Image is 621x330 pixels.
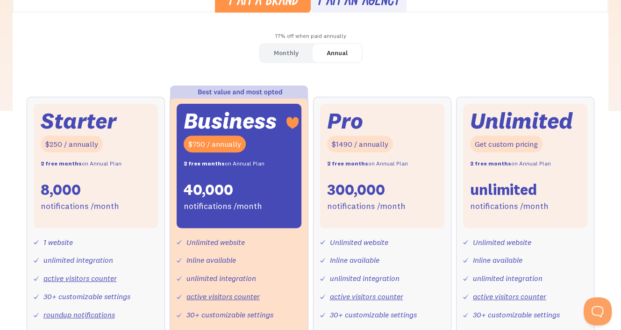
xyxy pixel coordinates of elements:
div: $1490 / annually [327,136,393,153]
div: notifications /month [41,200,119,213]
strong: 2 free months [470,160,511,167]
div: unlimited [470,180,537,200]
a: active visitors counter [43,273,117,283]
div: 30+ customizable settings [186,308,273,322]
div: Starter [41,111,116,131]
div: notifications /month [184,200,262,213]
iframe: Toggle Customer Support [584,297,612,325]
a: roundup notifications [43,310,115,319]
div: on Annual Plan [184,157,264,171]
div: 8,000 [41,180,81,200]
strong: 2 free months [41,160,82,167]
div: Get custom pricing [470,136,542,153]
div: Inline available [473,253,522,267]
div: Annual [327,46,348,60]
div: unlimited integration [473,272,542,285]
div: 30+ customizable settings [43,290,130,303]
div: 300,000 [327,180,385,200]
div: 40,000 [184,180,233,200]
div: Business [184,111,277,131]
div: Monthly [274,46,299,60]
a: active visitors counter [473,292,546,301]
div: 1 website [43,236,73,249]
div: $750 / annually [184,136,246,153]
div: Inline available [330,253,379,267]
div: on Annual Plan [41,157,121,171]
div: unlimited integration [186,272,256,285]
div: 30+ customizable settings [330,308,417,322]
div: Unlimited website [186,236,245,249]
div: Unlimited website [473,236,531,249]
strong: 2 free months [327,160,368,167]
a: active visitors counter [186,292,260,301]
a: active visitors counter [330,292,403,301]
div: on Annual Plan [470,157,551,171]
div: 30+ customizable settings [473,308,560,322]
div: Unlimited website [330,236,388,249]
div: Unlimited [470,111,573,131]
strong: 2 free months [184,160,225,167]
div: $250 / annually [41,136,103,153]
div: unlimited integration [43,253,113,267]
div: notifications /month [470,200,549,213]
div: notifications /month [327,200,406,213]
div: 17% off when paid annually [13,29,609,43]
div: unlimited integration [330,272,400,285]
div: Pro [327,111,363,131]
div: Inline available [186,253,236,267]
div: on Annual Plan [327,157,408,171]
